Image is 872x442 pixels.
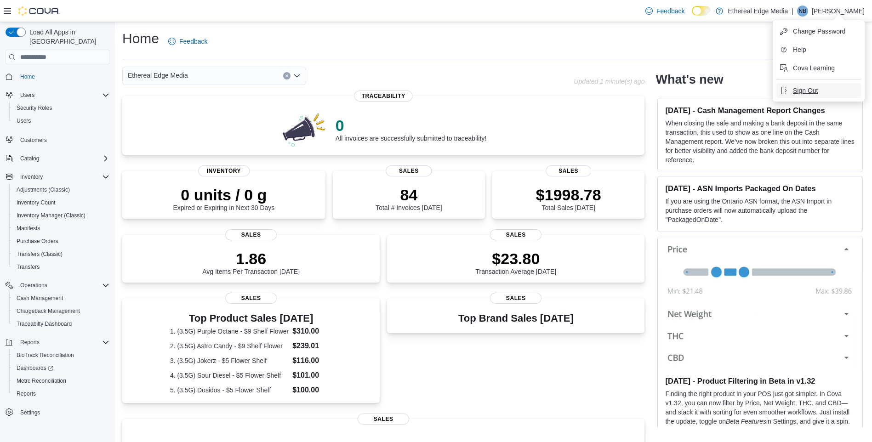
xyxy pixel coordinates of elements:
[776,61,861,75] button: Cova Learning
[13,388,40,399] a: Reports
[13,249,109,260] span: Transfers (Classic)
[292,385,332,396] dd: $100.00
[13,236,62,247] a: Purchase Orders
[13,293,67,304] a: Cash Management
[122,29,159,48] h1: Home
[9,362,113,374] a: Dashboards
[17,171,109,182] span: Inventory
[17,199,56,206] span: Inventory Count
[665,106,855,115] h3: [DATE] - Cash Management Report Changes
[9,305,113,317] button: Chargeback Management
[17,337,109,348] span: Reports
[20,155,39,162] span: Catalog
[9,222,113,235] button: Manifests
[9,114,113,127] button: Users
[13,249,66,260] a: Transfers (Classic)
[13,318,75,329] a: Traceabilty Dashboard
[13,184,109,195] span: Adjustments (Classic)
[776,42,861,57] button: Help
[692,6,711,16] input: Dark Mode
[20,409,40,416] span: Settings
[17,134,109,145] span: Customers
[202,249,300,268] p: 1.86
[799,6,807,17] span: NB
[17,407,44,418] a: Settings
[17,135,51,146] a: Customers
[812,6,865,17] p: [PERSON_NAME]
[13,115,109,126] span: Users
[655,72,723,87] h2: What's new
[20,282,47,289] span: Operations
[2,70,113,83] button: Home
[17,186,70,193] span: Adjustments (Classic)
[9,374,113,387] button: Metrc Reconciliation
[13,223,109,234] span: Manifests
[13,261,43,272] a: Transfers
[165,32,211,51] a: Feedback
[17,307,80,315] span: Chargeback Management
[128,70,188,81] span: Ethereal Edge Media
[170,371,289,380] dt: 4. (3.5G) Sour Diesel - $5 Flower Shelf
[13,184,74,195] a: Adjustments (Classic)
[13,115,34,126] a: Users
[170,356,289,365] dt: 3. (3.5G) Jokerz - $5 Flower Shelf
[797,6,808,17] div: Nick Baker
[17,377,66,385] span: Metrc Reconciliation
[13,306,109,317] span: Chargeback Management
[376,186,442,204] p: 84
[13,102,109,113] span: Security Roles
[336,116,486,142] div: All invoices are successfully submitted to traceability!
[17,320,72,328] span: Traceabilty Dashboard
[225,229,277,240] span: Sales
[17,280,51,291] button: Operations
[793,27,845,36] span: Change Password
[20,91,34,99] span: Users
[202,249,300,275] div: Avg Items Per Transaction [DATE]
[13,350,78,361] a: BioTrack Reconciliation
[13,388,109,399] span: Reports
[793,86,818,95] span: Sign Out
[9,261,113,273] button: Transfers
[9,102,113,114] button: Security Roles
[173,186,274,204] p: 0 units / 0 g
[9,209,113,222] button: Inventory Manager (Classic)
[170,341,289,351] dt: 2. (3.5G) Astro Candy - $9 Shelf Flower
[17,295,63,302] span: Cash Management
[728,6,788,17] p: Ethereal Edge Media
[13,350,109,361] span: BioTrack Reconciliation
[336,116,486,135] p: 0
[17,117,31,125] span: Users
[13,210,89,221] a: Inventory Manager (Classic)
[665,197,855,224] p: If you are using the Ontario ASN format, the ASN Import in purchase orders will now automatically...
[17,90,109,101] span: Users
[17,90,38,101] button: Users
[726,418,766,425] em: Beta Features
[656,6,684,16] span: Feedback
[476,249,557,268] p: $23.80
[13,363,57,374] a: Dashboards
[17,71,109,82] span: Home
[179,37,207,46] span: Feedback
[13,197,109,208] span: Inventory Count
[13,223,44,234] a: Manifests
[170,327,289,336] dt: 1. (3.5G) Purple Octane - $9 Shelf Flower
[9,292,113,305] button: Cash Management
[376,186,442,211] div: Total # Invoices [DATE]
[574,78,644,85] p: Updated 1 minute(s) ago
[292,326,332,337] dd: $310.00
[2,279,113,292] button: Operations
[9,349,113,362] button: BioTrack Reconciliation
[20,136,47,144] span: Customers
[9,183,113,196] button: Adjustments (Classic)
[2,89,113,102] button: Users
[17,364,53,372] span: Dashboards
[173,186,274,211] div: Expired or Expiring in Next 30 Days
[386,165,432,176] span: Sales
[292,370,332,381] dd: $101.00
[13,210,109,221] span: Inventory Manager (Classic)
[458,313,574,324] h3: Top Brand Sales [DATE]
[17,104,52,112] span: Security Roles
[2,152,113,165] button: Catalog
[17,351,74,359] span: BioTrack Reconciliation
